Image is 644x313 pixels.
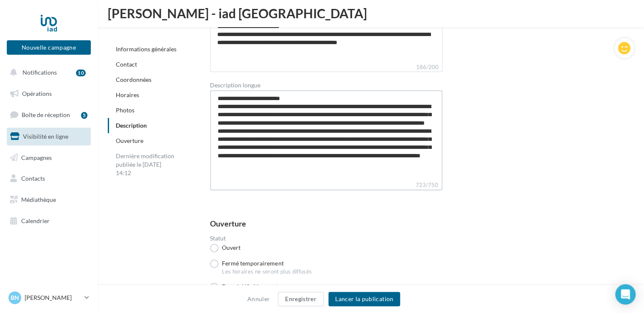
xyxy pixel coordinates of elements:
a: Ouverture [116,137,143,144]
span: Médiathèque [21,196,56,203]
span: Bn [11,293,19,302]
a: Photos [116,106,134,114]
div: Les horaires ne seront plus diffusés [222,268,446,276]
p: [PERSON_NAME] [25,293,81,302]
button: Enregistrer [278,292,324,306]
button: Annuler [244,294,273,304]
label: 186/200 [210,63,442,72]
a: Coordonnées [116,76,151,83]
button: Lancer la publication [328,292,400,306]
span: Opérations [22,90,52,97]
span: [PERSON_NAME] - iad [GEOGRAPHIC_DATA] [108,7,367,20]
span: Calendrier [21,217,50,224]
a: Boîte de réception5 [5,106,92,124]
div: 10 [76,70,86,76]
a: Horaires [116,91,139,98]
a: Contacts [5,170,92,187]
button: Nouvelle campagne [7,40,91,55]
label: Ouvert [210,244,241,252]
a: Visibilité en ligne [5,128,92,145]
span: Campagnes [21,154,52,161]
label: Fermé temporairement [210,260,283,268]
a: Calendrier [5,212,92,230]
a: Campagnes [5,149,92,167]
label: Description longue [210,82,260,88]
a: Bn [PERSON_NAME] [7,290,91,306]
label: Fermé définitivement [210,283,278,291]
label: Statut [210,235,446,241]
a: Médiathèque [5,191,92,209]
span: Boîte de réception [22,111,70,118]
span: Contacts [21,175,45,182]
a: Opérations [5,85,92,103]
a: Contact [116,61,137,68]
div: 5 [81,112,87,119]
span: Notifications [22,69,57,76]
a: Description [116,122,147,129]
label: 723/750 [210,181,442,190]
div: Open Intercom Messenger [615,284,636,305]
button: Notifications 10 [5,64,89,81]
div: Dernière modification publiée le [DATE] 14:12 [108,148,184,181]
span: Visibilité en ligne [23,133,68,140]
div: Ouverture [210,220,246,227]
a: Informations générales [116,45,176,53]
